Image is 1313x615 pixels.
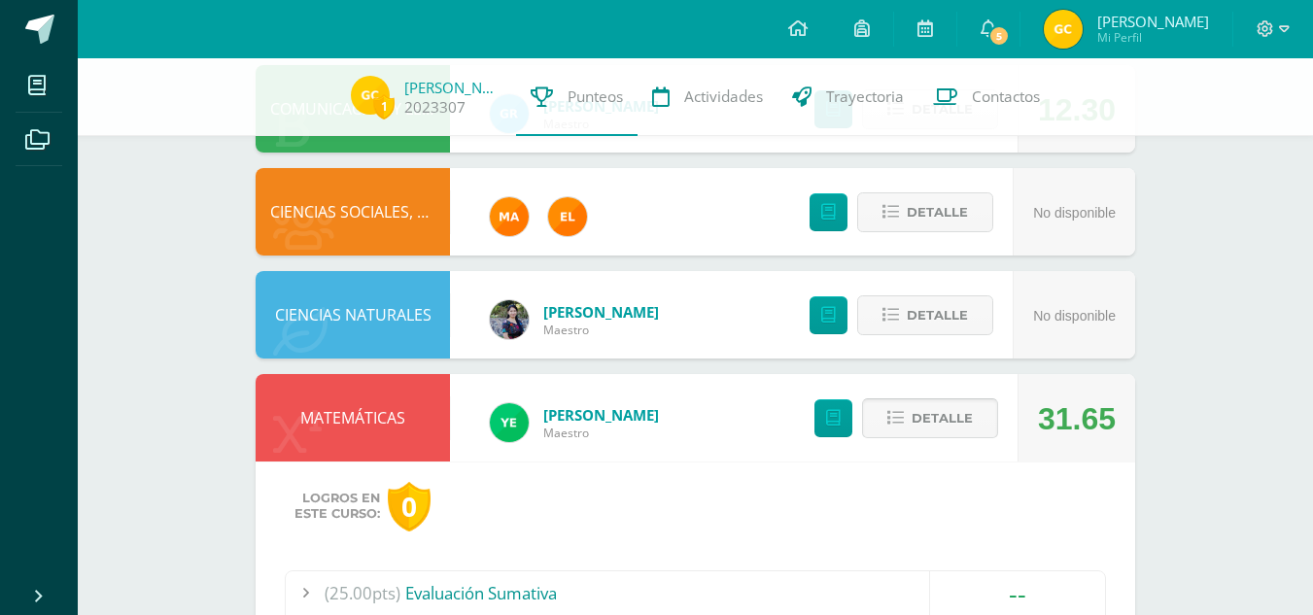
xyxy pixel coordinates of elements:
div: 0 [388,482,431,531]
a: [PERSON_NAME] [543,405,659,425]
span: Detalle [912,400,973,436]
span: Maestro [543,322,659,338]
span: Maestro [543,425,659,441]
span: No disponible [1033,205,1116,221]
div: 31.65 [1038,375,1116,462]
span: (25.00pts) [325,571,400,615]
span: Trayectoria [826,86,904,107]
span: No disponible [1033,308,1116,324]
a: Trayectoria [777,58,918,136]
a: 2023307 [404,97,466,118]
span: Punteos [568,86,623,107]
div: MATEMÁTICAS [256,374,450,461]
span: 1 [373,94,395,119]
div: -- [930,571,1105,615]
span: Detalle [907,297,968,333]
span: Mi Perfil [1097,29,1209,46]
span: Contactos [972,86,1040,107]
span: Detalle [907,194,968,230]
span: 5 [988,25,1010,47]
div: Evaluación Sumativa [286,571,1105,615]
a: Contactos [918,58,1054,136]
img: dfa1fd8186729af5973cf42d94c5b6ba.png [490,403,529,442]
button: Detalle [857,192,993,232]
a: Punteos [516,58,638,136]
img: b2b209b5ecd374f6d147d0bc2cef63fa.png [490,300,529,339]
img: 266030d5bbfb4fab9f05b9da2ad38396.png [490,197,529,236]
div: CIENCIAS SOCIALES, FORMACIÓN CIUDADANA E INTERCULTURALIDAD [256,168,450,256]
a: [PERSON_NAME] [543,302,659,322]
span: Actividades [684,86,763,107]
a: Actividades [638,58,777,136]
a: [PERSON_NAME] [404,78,501,97]
span: Logros en este curso: [294,491,380,522]
button: Detalle [857,295,993,335]
button: Detalle [862,398,998,438]
img: 68cc56d79e50511208d95ee5aa952b23.png [351,76,390,115]
span: [PERSON_NAME] [1097,12,1209,31]
img: 31c982a1c1d67d3c4d1e96adbf671f86.png [548,197,587,236]
img: 68cc56d79e50511208d95ee5aa952b23.png [1044,10,1083,49]
div: CIENCIAS NATURALES [256,271,450,359]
